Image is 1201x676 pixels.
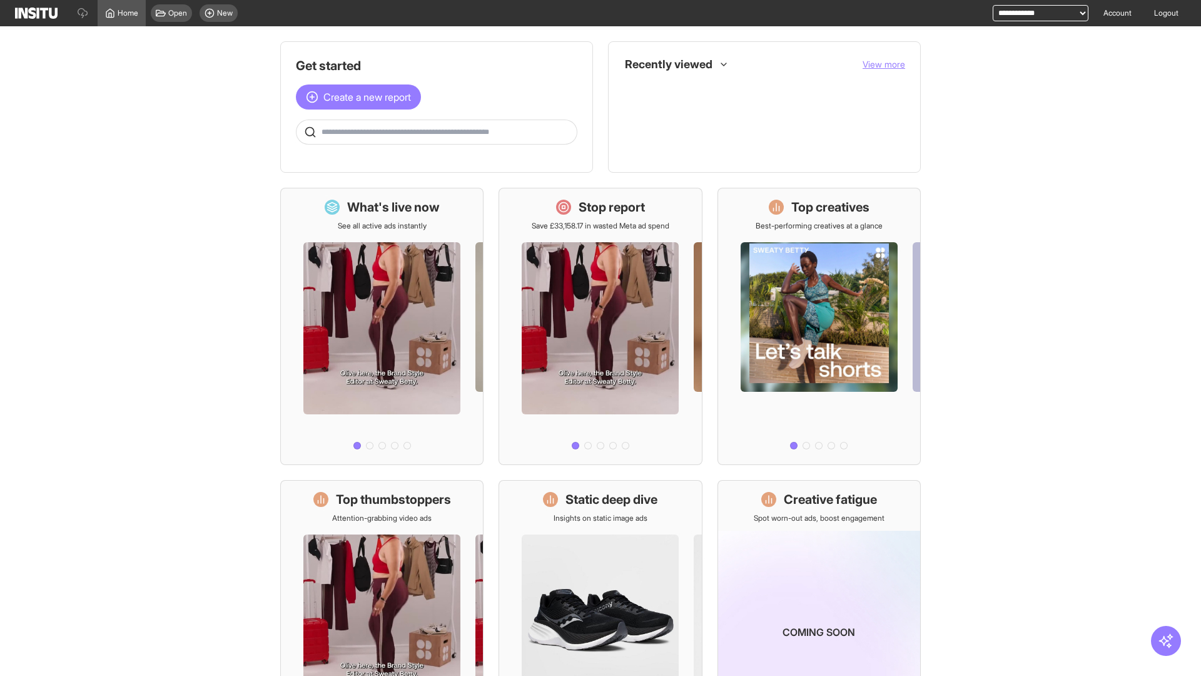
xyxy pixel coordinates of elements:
[863,58,905,71] button: View more
[791,198,869,216] h1: Top creatives
[579,198,645,216] h1: Stop report
[863,59,905,69] span: View more
[217,8,233,18] span: New
[338,221,427,231] p: See all active ads instantly
[323,90,411,105] span: Create a new report
[296,57,577,74] h1: Get started
[565,491,657,508] h1: Static deep dive
[332,513,432,523] p: Attention-grabbing video ads
[499,188,702,465] a: Stop reportSave £33,158.17 in wasted Meta ad spend
[336,491,451,508] h1: Top thumbstoppers
[554,513,647,523] p: Insights on static image ads
[280,188,484,465] a: What's live nowSee all active ads instantly
[296,84,421,110] button: Create a new report
[717,188,921,465] a: Top creativesBest-performing creatives at a glance
[347,198,440,216] h1: What's live now
[756,221,883,231] p: Best-performing creatives at a glance
[532,221,669,231] p: Save £33,158.17 in wasted Meta ad spend
[168,8,187,18] span: Open
[118,8,138,18] span: Home
[15,8,58,19] img: Logo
